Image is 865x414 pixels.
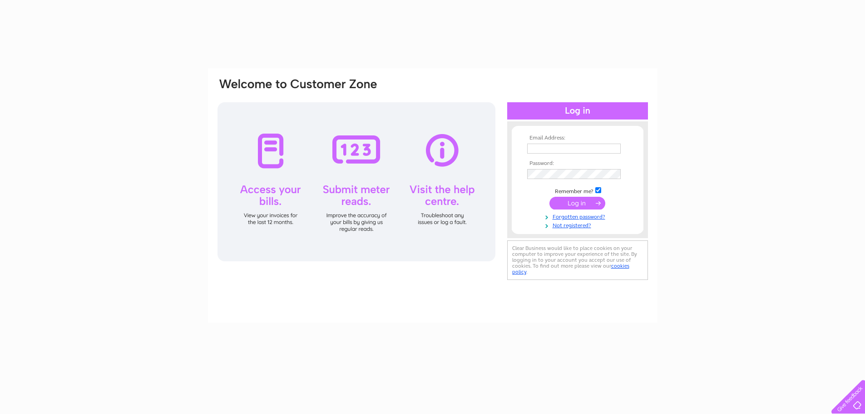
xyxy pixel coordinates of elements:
div: Clear Business would like to place cookies on your computer to improve your experience of the sit... [507,240,648,280]
a: cookies policy [512,263,629,275]
a: Not registered? [527,220,630,229]
th: Password: [525,160,630,167]
a: Forgotten password? [527,212,630,220]
td: Remember me? [525,186,630,195]
th: Email Address: [525,135,630,141]
input: Submit [549,197,605,209]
